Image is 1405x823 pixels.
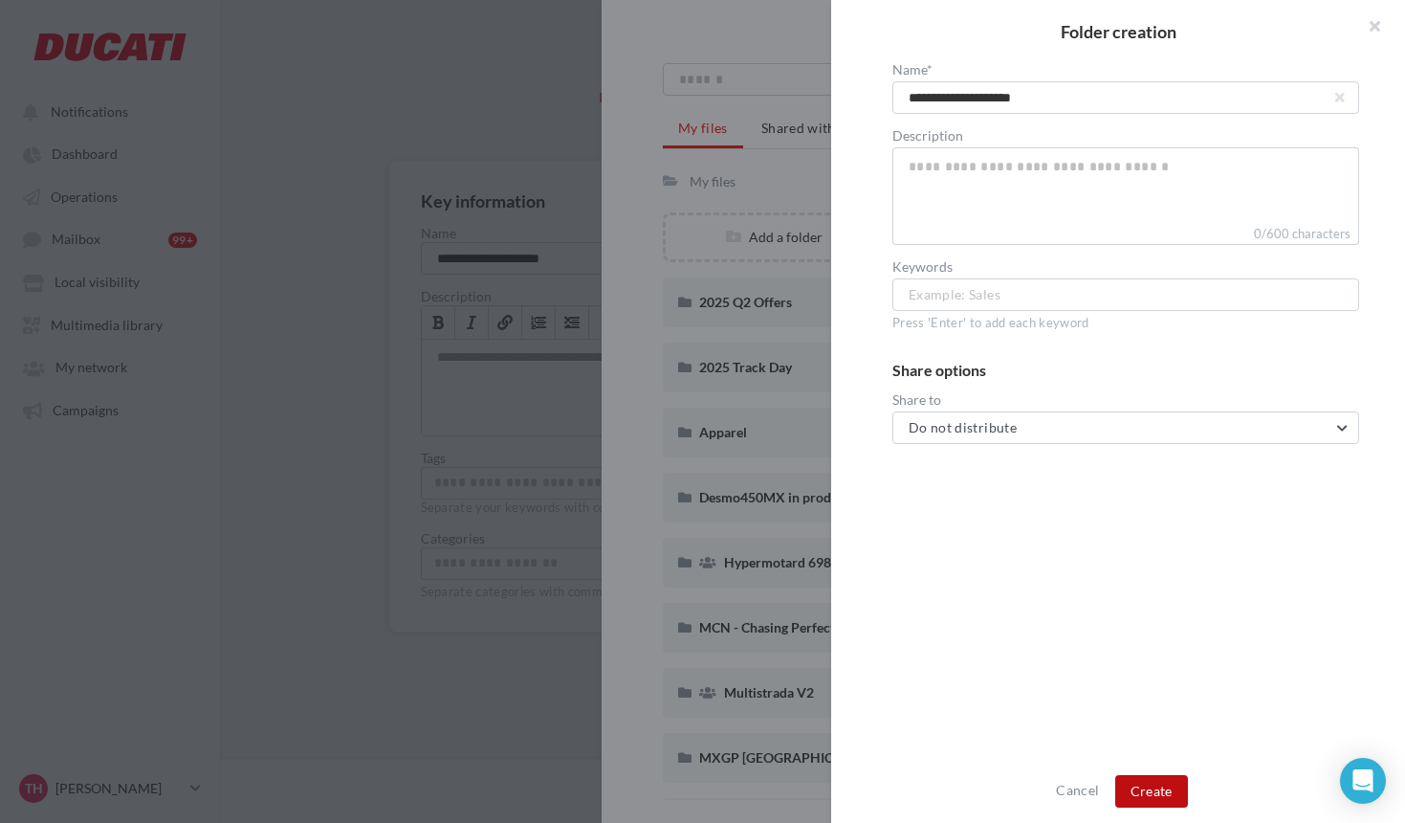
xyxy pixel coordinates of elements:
label: 0/600 characters [892,224,1359,245]
span: Do not distribute [909,419,1017,435]
span: Example: Sales [909,284,1000,305]
h2: Folder creation [862,23,1374,40]
button: Cancel [1048,779,1107,802]
button: Do not distribute [892,411,1359,444]
div: Share options [892,363,1359,378]
button: Create [1115,775,1188,808]
label: Description [892,129,1359,143]
div: Press 'Enter' to add each keyword [892,315,1359,332]
div: Open Intercom Messenger [1340,758,1386,804]
label: Keywords [892,260,1359,274]
label: Name* [892,63,1359,77]
label: Share to [892,393,1359,407]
